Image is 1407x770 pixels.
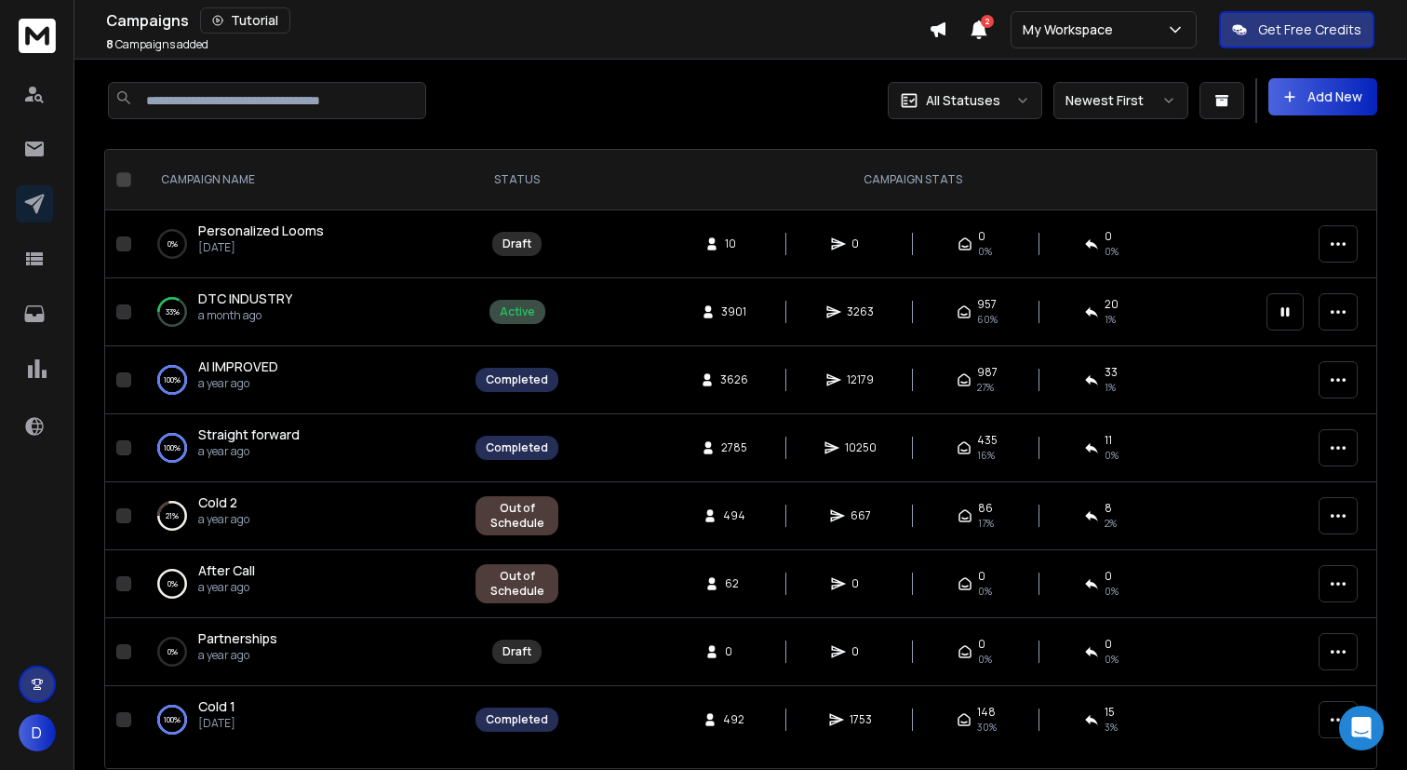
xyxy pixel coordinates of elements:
p: a year ago [198,512,249,527]
button: D [19,714,56,751]
th: CAMPAIGN NAME [139,150,464,210]
span: 12179 [847,372,874,387]
span: 0% [978,584,992,599]
span: 435 [977,433,998,448]
td: 100%Straight forwarda year ago [139,414,464,482]
span: DTC INDUSTRY [198,290,292,307]
span: 0 [1105,229,1112,244]
span: 3 % [1105,720,1118,735]
span: 16 % [977,448,995,463]
span: 1 % [1105,312,1116,327]
span: 0% [1105,652,1119,667]
span: 3263 [847,304,874,319]
div: Active [500,304,535,319]
span: 494 [723,508,745,523]
td: 100%AI IMPROVEDa year ago [139,346,464,414]
p: All Statuses [926,91,1000,110]
span: 86 [978,501,993,516]
span: Cold 2 [198,493,237,511]
p: a year ago [198,648,277,663]
p: a month ago [198,308,292,323]
span: 1753 [850,712,872,727]
span: 667 [851,508,871,523]
span: 60 % [977,312,998,327]
span: Partnerships [198,629,277,647]
td: 0%After Calla year ago [139,550,464,618]
span: 10250 [845,440,877,455]
span: Cold 1 [198,697,235,715]
span: 11 [1105,433,1112,448]
p: a year ago [198,376,278,391]
p: [DATE] [198,716,235,731]
span: 957 [977,297,997,312]
td: 0%Personalized Looms[DATE] [139,210,464,278]
span: 3901 [721,304,746,319]
th: CAMPAIGN STATS [569,150,1255,210]
p: Campaigns added [106,37,208,52]
span: 20 [1105,297,1119,312]
span: 0 [978,637,985,652]
p: 100 % [164,710,181,729]
a: Partnerships [198,629,277,648]
div: Campaigns [106,7,929,34]
span: 0 [1105,637,1112,652]
p: a year ago [198,580,255,595]
a: AI IMPROVED [198,358,278,376]
a: After Call [198,561,255,580]
span: 17 % [978,516,994,531]
span: 0 [851,576,870,591]
td: 21%Cold 2a year ago [139,482,464,550]
span: 8 [106,36,114,52]
td: 0%Partnershipsa year ago [139,618,464,686]
th: STATUS [464,150,569,210]
span: 10 [725,236,744,251]
p: 0 % [167,235,178,253]
span: 0 [851,236,870,251]
div: Completed [486,440,548,455]
span: Personalized Looms [198,222,324,239]
span: 27 % [977,380,994,395]
span: 0% [1105,244,1119,259]
div: Draft [502,236,531,251]
span: 0% [1105,584,1119,599]
span: 492 [723,712,744,727]
p: 33 % [166,303,180,321]
span: 0 [978,569,985,584]
span: 0% [978,652,992,667]
span: AI IMPROVED [198,358,278,375]
p: 0 % [167,642,178,661]
p: [DATE] [198,240,324,255]
span: 0 [978,229,985,244]
div: Open Intercom Messenger [1339,706,1384,750]
span: 2 [981,15,994,28]
button: Tutorial [200,7,290,34]
span: 0 [725,644,744,659]
p: 100 % [164,439,181,457]
p: 0 % [167,574,178,593]
a: DTC INDUSTRY [198,290,292,308]
p: 100 % [164,371,181,389]
span: 0% [978,244,992,259]
div: Out of Schedule [486,569,548,599]
div: Completed [486,712,548,727]
span: 8 [1105,501,1112,516]
button: Get Free Credits [1219,11,1374,48]
span: 2785 [721,440,747,455]
span: 62 [725,576,744,591]
button: Newest First [1053,82,1188,119]
p: Get Free Credits [1258,20,1361,39]
div: Draft [502,644,531,659]
a: Straight forward [198,426,300,444]
span: 0 % [1105,448,1119,463]
span: 148 [977,705,996,720]
div: Out of Schedule [486,501,548,531]
span: 33 [1105,365,1118,380]
span: 3626 [720,372,748,387]
span: 987 [977,365,998,380]
p: a year ago [198,444,300,459]
span: 15 [1105,705,1115,720]
td: 33%DTC INDUSTRYa month ago [139,278,464,346]
a: Cold 2 [198,493,237,512]
td: 100%Cold 1[DATE] [139,686,464,754]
